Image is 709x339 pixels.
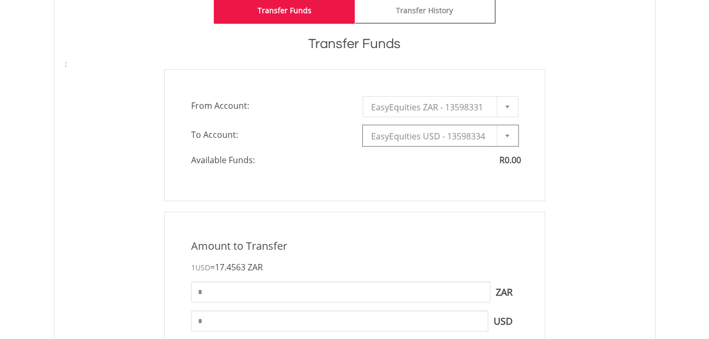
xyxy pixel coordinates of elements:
[248,261,263,273] span: ZAR
[195,262,210,272] span: USD
[490,281,518,303] span: ZAR
[215,261,245,273] span: 17.4563
[191,262,210,272] span: 1
[183,96,355,115] span: From Account:
[183,154,355,166] span: Available Funds:
[488,310,518,332] span: USD
[183,125,355,144] span: To Account:
[210,261,263,273] span: =
[499,154,521,166] span: R0.00
[371,126,494,147] span: EasyEquities USD - 13598334
[183,239,526,254] div: Amount to Transfer
[371,97,494,118] span: EasyEquities ZAR - 13598331
[65,34,645,53] h1: Transfer Funds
